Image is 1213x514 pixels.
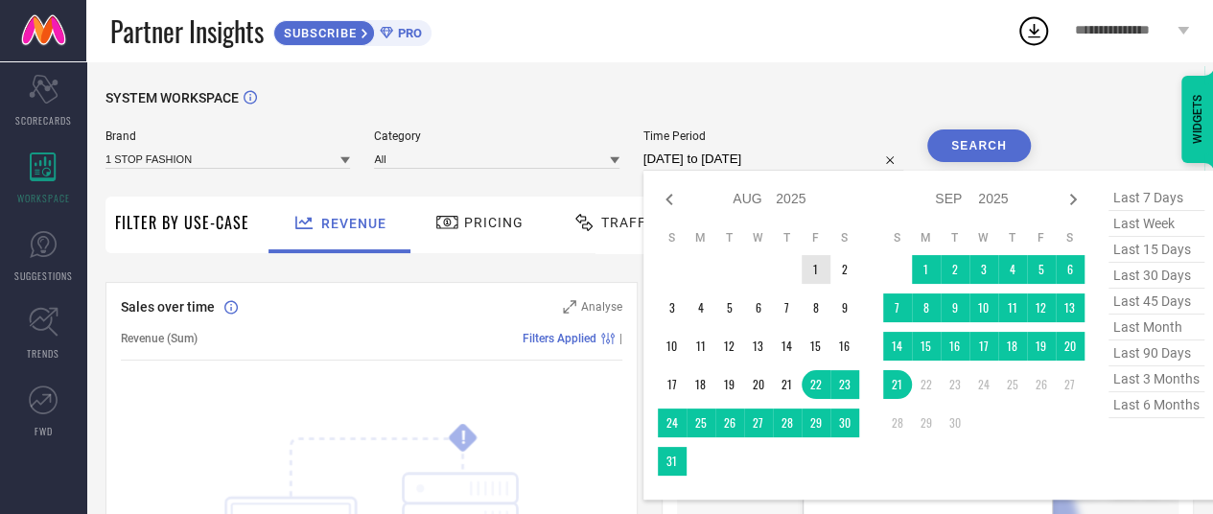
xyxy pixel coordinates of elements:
[912,370,941,399] td: Mon Sep 22 2025
[998,370,1027,399] td: Thu Sep 25 2025
[1056,230,1085,245] th: Saturday
[1056,255,1085,284] td: Sat Sep 06 2025
[1108,237,1204,263] span: last 15 days
[941,230,969,245] th: Tuesday
[912,230,941,245] th: Monday
[274,26,362,40] span: SUBSCRIBE
[1056,370,1085,399] td: Sat Sep 27 2025
[17,191,70,205] span: WORKSPACE
[687,409,715,437] td: Mon Aug 25 2025
[773,293,802,322] td: Thu Aug 07 2025
[1108,392,1204,418] span: last 6 months
[105,90,239,105] span: SYSTEM WORKSPACE
[883,230,912,245] th: Sunday
[643,129,903,143] span: Time Period
[773,230,802,245] th: Thursday
[802,332,830,361] td: Fri Aug 15 2025
[744,332,773,361] td: Wed Aug 13 2025
[1027,255,1056,284] td: Fri Sep 05 2025
[912,255,941,284] td: Mon Sep 01 2025
[619,332,622,345] span: |
[658,188,681,211] div: Previous month
[563,300,576,314] svg: Zoom
[883,293,912,322] td: Sun Sep 07 2025
[927,129,1031,162] button: Search
[830,332,859,361] td: Sat Aug 16 2025
[969,293,998,322] td: Wed Sep 10 2025
[687,332,715,361] td: Mon Aug 11 2025
[687,230,715,245] th: Monday
[715,409,744,437] td: Tue Aug 26 2025
[643,148,903,171] input: Select time period
[744,370,773,399] td: Wed Aug 20 2025
[802,255,830,284] td: Fri Aug 01 2025
[941,370,969,399] td: Tue Sep 23 2025
[374,129,618,143] span: Category
[883,370,912,399] td: Sun Sep 21 2025
[802,230,830,245] th: Friday
[687,293,715,322] td: Mon Aug 04 2025
[969,230,998,245] th: Wednesday
[658,293,687,322] td: Sun Aug 03 2025
[830,293,859,322] td: Sat Aug 09 2025
[912,332,941,361] td: Mon Sep 15 2025
[1027,370,1056,399] td: Fri Sep 26 2025
[393,26,422,40] span: PRO
[687,370,715,399] td: Mon Aug 18 2025
[658,332,687,361] td: Sun Aug 10 2025
[115,211,249,234] span: Filter By Use-Case
[105,129,350,143] span: Brand
[715,230,744,245] th: Tuesday
[523,332,596,345] span: Filters Applied
[1108,340,1204,366] span: last 90 days
[715,370,744,399] td: Tue Aug 19 2025
[1108,211,1204,237] span: last week
[464,215,524,230] span: Pricing
[715,332,744,361] td: Tue Aug 12 2025
[1027,230,1056,245] th: Friday
[1108,263,1204,289] span: last 30 days
[941,293,969,322] td: Tue Sep 09 2025
[912,293,941,322] td: Mon Sep 08 2025
[883,332,912,361] td: Sun Sep 14 2025
[110,12,264,51] span: Partner Insights
[941,409,969,437] td: Tue Sep 30 2025
[14,269,73,283] span: SUGGESTIONS
[912,409,941,437] td: Mon Sep 29 2025
[1061,188,1085,211] div: Next month
[941,255,969,284] td: Tue Sep 02 2025
[581,300,622,314] span: Analyse
[998,230,1027,245] th: Thursday
[321,216,386,231] span: Revenue
[1056,332,1085,361] td: Sat Sep 20 2025
[998,293,1027,322] td: Thu Sep 11 2025
[802,370,830,399] td: Fri Aug 22 2025
[35,424,53,438] span: FWD
[27,346,59,361] span: TRENDS
[658,230,687,245] th: Sunday
[1056,293,1085,322] td: Sat Sep 13 2025
[998,332,1027,361] td: Thu Sep 18 2025
[744,409,773,437] td: Wed Aug 27 2025
[773,409,802,437] td: Thu Aug 28 2025
[1108,289,1204,315] span: last 45 days
[460,427,465,449] tspan: !
[1108,366,1204,392] span: last 3 months
[121,332,198,345] span: Revenue (Sum)
[715,293,744,322] td: Tue Aug 05 2025
[658,409,687,437] td: Sun Aug 24 2025
[969,332,998,361] td: Wed Sep 17 2025
[658,447,687,476] td: Sun Aug 31 2025
[1108,185,1204,211] span: last 7 days
[830,255,859,284] td: Sat Aug 02 2025
[969,255,998,284] td: Wed Sep 03 2025
[1027,332,1056,361] td: Fri Sep 19 2025
[1108,315,1204,340] span: last month
[969,370,998,399] td: Wed Sep 24 2025
[830,230,859,245] th: Saturday
[15,113,72,128] span: SCORECARDS
[744,293,773,322] td: Wed Aug 06 2025
[744,230,773,245] th: Wednesday
[830,409,859,437] td: Sat Aug 30 2025
[773,332,802,361] td: Thu Aug 14 2025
